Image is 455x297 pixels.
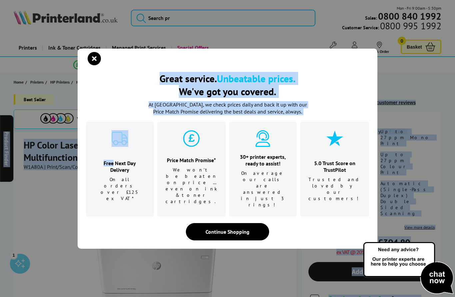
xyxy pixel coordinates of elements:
[308,160,361,173] h3: 5.0 Trust Score on TrustPilot
[308,176,361,202] p: Trusted and loved by our customers!
[166,167,218,205] p: We won't be beaten on price …even on ink & toner cartridges.
[254,130,271,147] img: expert-cyan.svg
[237,170,289,208] p: On average our calls are answered in just 3 rings!
[144,101,311,115] p: At [GEOGRAPHIC_DATA], we check prices daily and back it up with our Price Match Promise deliverin...
[237,153,289,167] h3: 30+ printer experts, ready to assist!
[217,72,295,85] b: Unbeatable prices.
[186,223,269,240] div: Continue Shopping
[94,176,146,202] p: On all orders over £125 ex VAT*
[112,130,128,147] img: delivery-cyan.svg
[89,54,99,64] button: close modal
[94,160,146,173] h3: Free Next Day Delivery
[86,72,369,98] h2: Great service. We've got you covered.
[326,130,343,147] img: star-cyan.svg
[166,157,218,163] h3: Price Match Promise*
[183,130,200,147] img: price-promise-cyan.svg
[362,241,455,296] img: Open Live Chat window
